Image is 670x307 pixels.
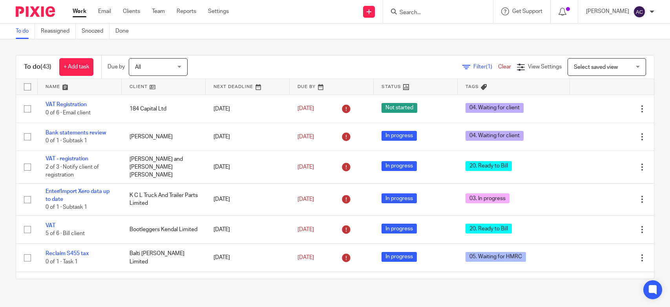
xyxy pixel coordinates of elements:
[206,123,290,151] td: [DATE]
[298,197,314,202] span: [DATE]
[382,103,417,113] span: Not started
[206,244,290,272] td: [DATE]
[122,216,206,244] td: Bootleggers Kendal Limited
[41,24,76,39] a: Reassigned
[382,131,417,141] span: In progress
[122,95,206,123] td: 184 Capital Ltd
[298,134,314,140] span: [DATE]
[466,252,526,262] span: 05. Waiting for HMRC
[206,272,290,300] td: [DATE]
[46,251,89,256] a: Reclaim S455 tax
[382,252,417,262] span: In progress
[473,64,498,70] span: Filter
[399,9,469,17] input: Search
[382,224,417,233] span: In progress
[206,95,290,123] td: [DATE]
[46,156,88,162] a: VAT - registration
[122,183,206,215] td: K C L Truck And Trailer Parts Limited
[206,183,290,215] td: [DATE]
[82,24,110,39] a: Snoozed
[46,223,55,228] a: VAT
[298,106,314,112] span: [DATE]
[466,103,524,113] span: 04. Waiting for client
[528,64,562,70] span: View Settings
[98,7,111,15] a: Email
[208,7,229,15] a: Settings
[123,7,140,15] a: Clients
[46,231,85,236] span: 5 of 6 · Bill client
[586,7,629,15] p: [PERSON_NAME]
[466,224,512,233] span: 20. Ready to Bill
[122,244,206,272] td: Balti [PERSON_NAME] Limited
[16,6,55,17] img: Pixie
[108,63,125,71] p: Due by
[152,7,165,15] a: Team
[46,205,87,210] span: 0 of 1 · Subtask 1
[40,64,51,70] span: (43)
[46,130,106,136] a: Bank statements review
[59,58,93,76] a: + Add task
[122,272,206,300] td: Ms [PERSON_NAME]
[382,161,417,171] span: In progress
[46,110,91,116] span: 0 of 6 · Email client
[466,193,509,203] span: 03. In progress
[46,259,78,265] span: 0 of 1 · Task 1
[298,255,314,260] span: [DATE]
[24,63,51,71] h1: To do
[122,151,206,183] td: [PERSON_NAME] and [PERSON_NAME] [PERSON_NAME]
[382,193,417,203] span: In progress
[115,24,135,39] a: Done
[486,64,492,70] span: (1)
[633,6,646,18] img: svg%3E
[574,64,618,70] span: Select saved view
[46,102,87,107] a: VAT Registration
[73,7,86,15] a: Work
[122,123,206,151] td: [PERSON_NAME]
[466,131,524,141] span: 04. Waiting for client
[298,164,314,170] span: [DATE]
[466,85,479,89] span: Tags
[46,189,110,202] a: Enter/Import Xero data up to date
[498,64,511,70] a: Clear
[206,216,290,244] td: [DATE]
[298,227,314,232] span: [DATE]
[206,151,290,183] td: [DATE]
[16,24,35,39] a: To do
[46,164,99,178] span: 2 of 3 · Notify client of registration
[512,9,542,14] span: Get Support
[177,7,196,15] a: Reports
[46,138,87,143] span: 0 of 1 · Subtask 1
[466,161,512,171] span: 20. Ready to Bill
[135,64,141,70] span: All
